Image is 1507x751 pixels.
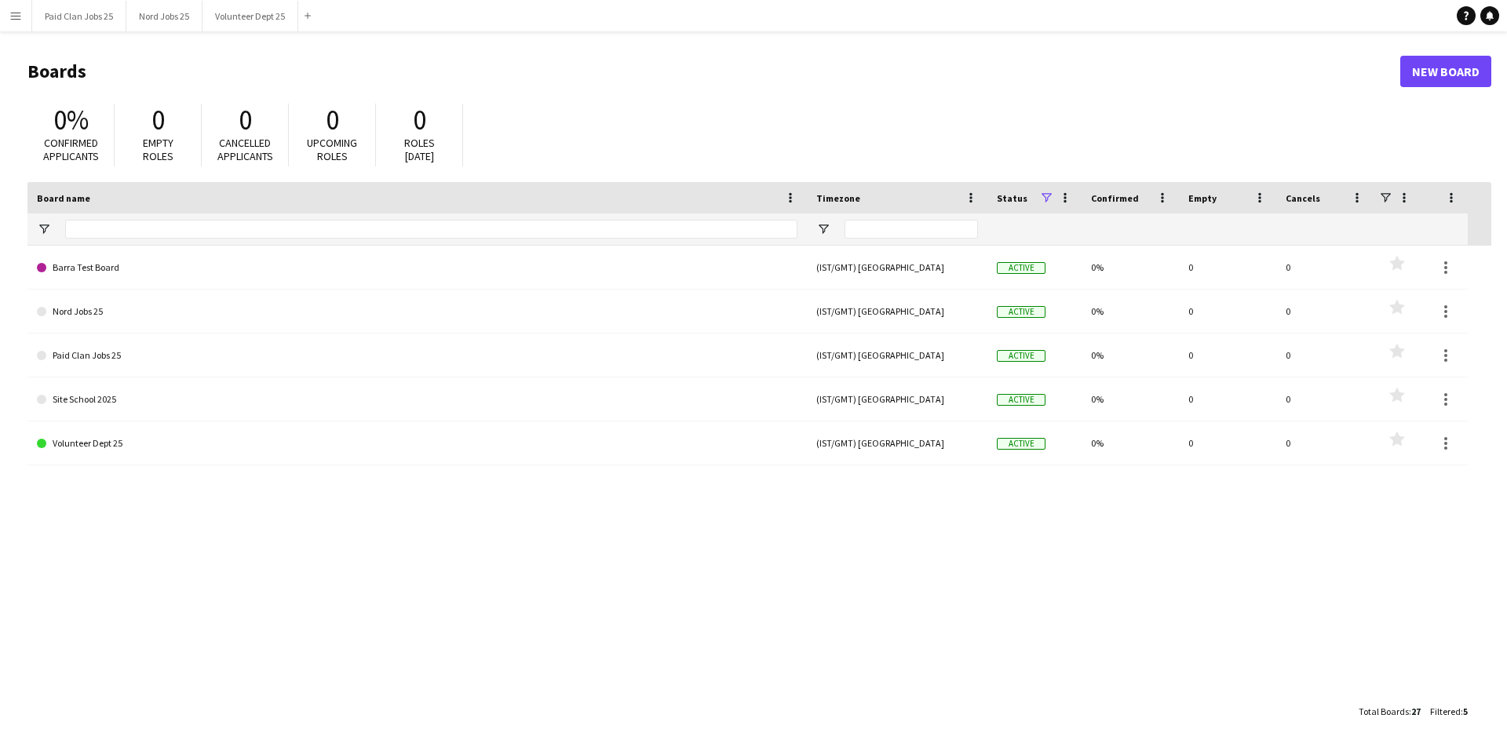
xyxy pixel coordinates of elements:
[1430,705,1461,717] span: Filtered
[1091,192,1139,204] span: Confirmed
[807,421,987,465] div: (IST/GMT) [GEOGRAPHIC_DATA]
[326,103,339,137] span: 0
[807,334,987,377] div: (IST/GMT) [GEOGRAPHIC_DATA]
[1179,377,1276,421] div: 0
[37,246,797,290] a: Barra Test Board
[1400,56,1491,87] a: New Board
[1179,421,1276,465] div: 0
[404,136,435,163] span: Roles [DATE]
[217,136,273,163] span: Cancelled applicants
[65,220,797,239] input: Board name Filter Input
[1276,334,1374,377] div: 0
[1286,192,1320,204] span: Cancels
[1082,246,1179,289] div: 0%
[816,222,830,236] button: Open Filter Menu
[143,136,173,163] span: Empty roles
[37,334,797,377] a: Paid Clan Jobs 25
[1082,377,1179,421] div: 0%
[1276,290,1374,333] div: 0
[845,220,978,239] input: Timezone Filter Input
[1179,290,1276,333] div: 0
[1276,421,1374,465] div: 0
[1082,421,1179,465] div: 0%
[203,1,298,31] button: Volunteer Dept 25
[32,1,126,31] button: Paid Clan Jobs 25
[1463,705,1468,717] span: 5
[997,192,1027,204] span: Status
[27,60,1400,83] h1: Boards
[997,394,1045,406] span: Active
[1359,696,1421,727] div: :
[997,262,1045,274] span: Active
[1179,246,1276,289] div: 0
[1411,705,1421,717] span: 27
[307,136,357,163] span: Upcoming roles
[1359,705,1409,717] span: Total Boards
[151,103,165,137] span: 0
[997,438,1045,450] span: Active
[126,1,203,31] button: Nord Jobs 25
[1276,246,1374,289] div: 0
[807,290,987,333] div: (IST/GMT) [GEOGRAPHIC_DATA]
[37,192,90,204] span: Board name
[997,350,1045,362] span: Active
[807,377,987,421] div: (IST/GMT) [GEOGRAPHIC_DATA]
[239,103,252,137] span: 0
[43,136,99,163] span: Confirmed applicants
[37,222,51,236] button: Open Filter Menu
[1430,696,1468,727] div: :
[807,246,987,289] div: (IST/GMT) [GEOGRAPHIC_DATA]
[1179,334,1276,377] div: 0
[413,103,426,137] span: 0
[997,306,1045,318] span: Active
[37,421,797,465] a: Volunteer Dept 25
[1276,377,1374,421] div: 0
[1082,334,1179,377] div: 0%
[37,290,797,334] a: Nord Jobs 25
[37,377,797,421] a: Site School 2025
[53,103,89,137] span: 0%
[816,192,860,204] span: Timezone
[1188,192,1217,204] span: Empty
[1082,290,1179,333] div: 0%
